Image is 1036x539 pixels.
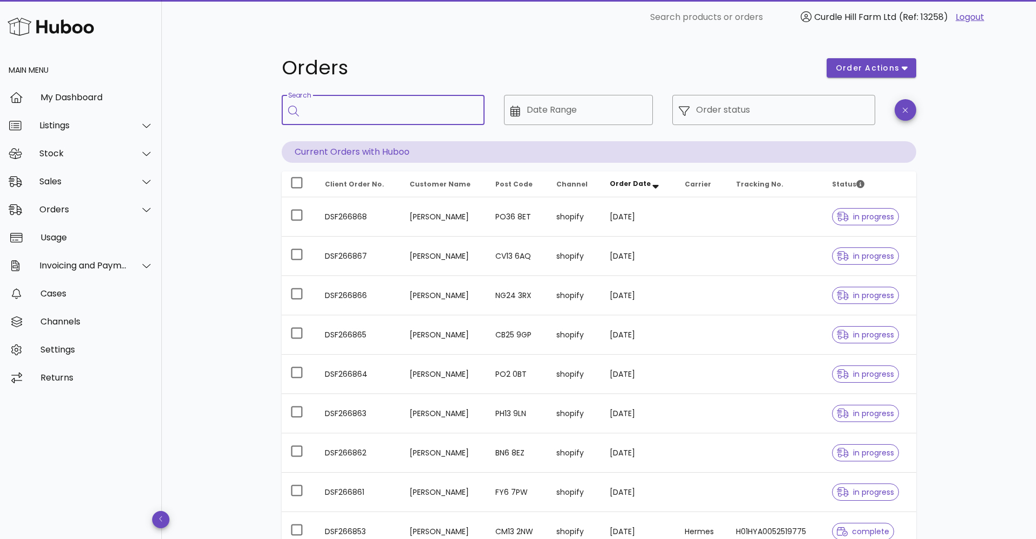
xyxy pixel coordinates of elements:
td: PO2 0BT [487,355,547,394]
td: shopify [548,355,601,394]
td: [PERSON_NAME] [401,315,487,355]
span: in progress [837,370,894,378]
td: BN6 8EZ [487,433,547,473]
th: Post Code [487,171,547,197]
td: shopify [548,433,601,473]
td: [DATE] [601,473,676,512]
td: DSF266861 [316,473,401,512]
span: Client Order No. [325,179,384,189]
h1: Orders [282,58,814,78]
span: in progress [837,449,894,457]
td: [PERSON_NAME] [401,433,487,473]
td: [PERSON_NAME] [401,355,487,394]
div: Cases [40,288,153,299]
td: DSF266866 [316,276,401,315]
td: [DATE] [601,394,676,433]
div: Channels [40,316,153,327]
span: Curdle Hill Farm Ltd [814,11,896,23]
td: shopify [548,237,601,276]
td: [DATE] [601,315,676,355]
td: [DATE] [601,276,676,315]
th: Order Date: Sorted descending. Activate to remove sorting. [601,171,676,197]
span: in progress [837,252,894,260]
th: Status [823,171,916,197]
span: Post Code [495,179,533,189]
div: Sales [39,176,127,186]
td: shopify [548,276,601,315]
td: [DATE] [601,433,676,473]
td: PO36 8ET [487,197,547,237]
span: Customer Name [410,179,471,189]
span: Tracking No. [736,179,783,189]
button: order actions [827,58,916,78]
th: Carrier [676,171,727,197]
td: [PERSON_NAME] [401,394,487,433]
div: Usage [40,232,153,243]
td: FY6 7PW [487,473,547,512]
th: Channel [548,171,601,197]
div: Returns [40,372,153,383]
td: [DATE] [601,237,676,276]
span: in progress [837,331,894,338]
span: Carrier [685,179,711,189]
div: My Dashboard [40,92,153,102]
td: DSF266864 [316,355,401,394]
td: DSF266863 [316,394,401,433]
th: Client Order No. [316,171,401,197]
div: Settings [40,344,153,355]
td: DSF266867 [316,237,401,276]
span: in progress [837,488,894,496]
td: NG24 3RX [487,276,547,315]
td: DSF266868 [316,197,401,237]
td: [DATE] [601,355,676,394]
td: shopify [548,473,601,512]
img: Huboo Logo [8,15,94,38]
td: shopify [548,197,601,237]
td: DSF266865 [316,315,401,355]
td: DSF266862 [316,433,401,473]
div: Invoicing and Payments [39,260,127,271]
td: [PERSON_NAME] [401,197,487,237]
p: Current Orders with Huboo [282,141,916,163]
div: Listings [39,120,127,130]
span: in progress [837,292,894,299]
span: complete [837,528,889,535]
div: Stock [39,148,127,158]
span: in progress [837,213,894,220]
a: Logout [956,11,984,24]
td: [PERSON_NAME] [401,237,487,276]
span: order actions [835,63,900,74]
td: shopify [548,394,601,433]
th: Customer Name [401,171,487,197]
span: Status [832,179,864,189]
td: CV13 6AQ [487,237,547,276]
td: CB25 9GP [487,315,547,355]
span: (Ref: 13258) [899,11,948,23]
td: PH13 9LN [487,394,547,433]
td: [DATE] [601,197,676,237]
th: Tracking No. [727,171,824,197]
td: [PERSON_NAME] [401,276,487,315]
span: Channel [556,179,588,189]
div: Orders [39,204,127,215]
label: Search [288,92,311,100]
td: [PERSON_NAME] [401,473,487,512]
td: shopify [548,315,601,355]
span: in progress [837,410,894,417]
span: Order Date [610,179,651,188]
